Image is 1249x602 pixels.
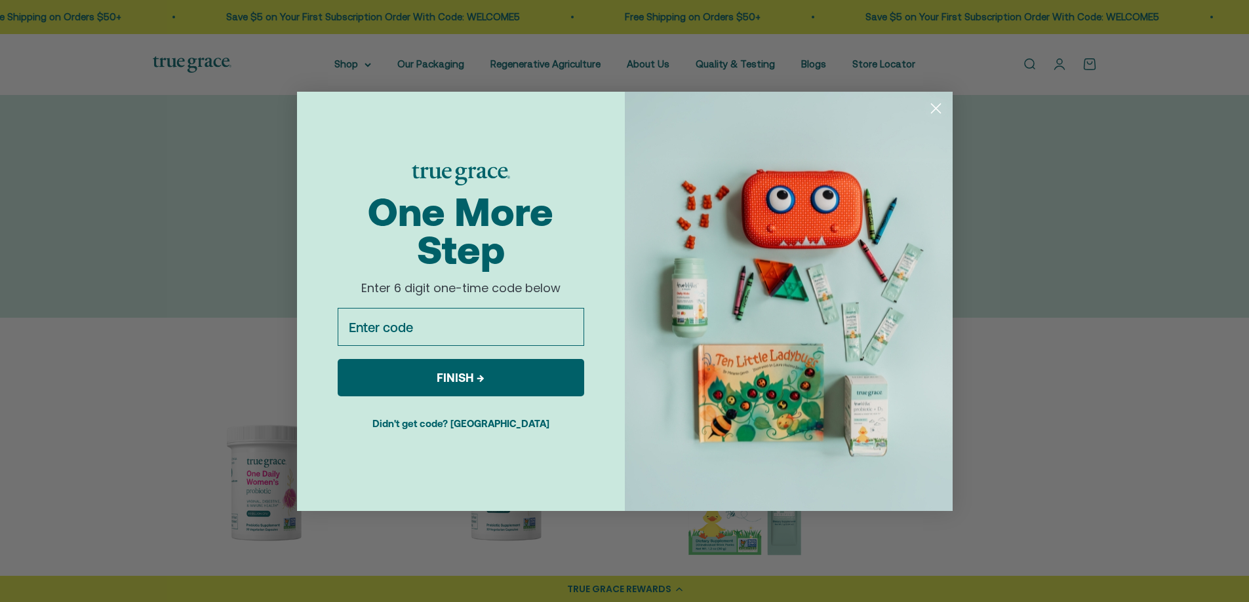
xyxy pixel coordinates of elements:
button: FINISH → [338,359,584,396]
span: One More Step [368,189,553,273]
button: Didn't get code? [GEOGRAPHIC_DATA] [338,407,584,440]
img: 18be5d14-aba7-4724-9449-be68293c42cd.png [412,165,510,185]
input: Enter code [338,308,584,346]
img: 434b2455-bb6d-4450-8e89-62a77131050a.jpeg [625,92,953,511]
button: Close dialog [924,97,947,120]
p: Enter 6 digit one-time code below [334,281,588,295]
